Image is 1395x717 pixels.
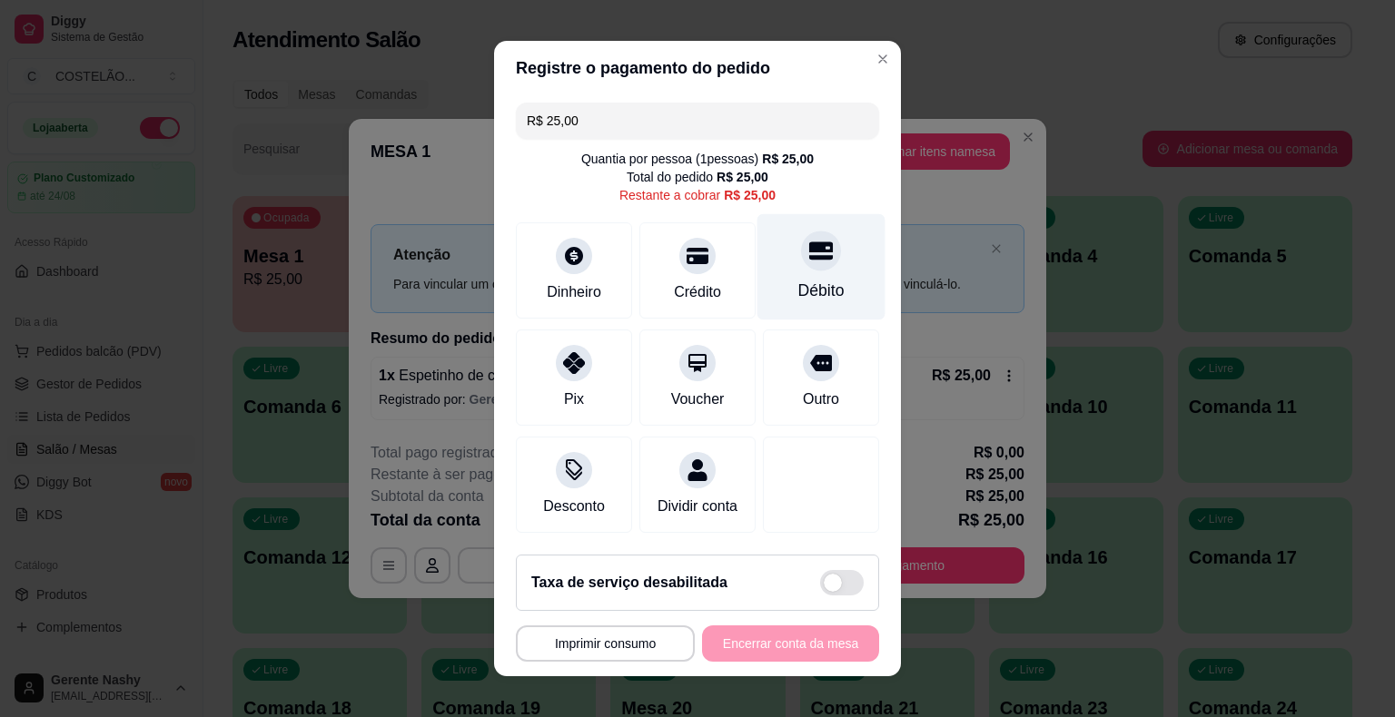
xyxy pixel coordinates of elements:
[717,168,768,186] div: R$ 25,00
[516,625,695,662] button: Imprimir consumo
[724,186,776,204] div: R$ 25,00
[762,150,814,168] div: R$ 25,00
[564,388,584,410] div: Pix
[547,281,601,303] div: Dinheiro
[531,572,727,594] h2: Taxa de serviço desabilitada
[527,103,868,139] input: Ex.: hambúrguer de cordeiro
[674,281,721,303] div: Crédito
[494,41,901,95] header: Registre o pagamento do pedido
[803,388,839,410] div: Outro
[627,168,768,186] div: Total do pedido
[581,150,814,168] div: Quantia por pessoa ( 1 pessoas)
[658,496,737,517] div: Dividir conta
[671,388,725,410] div: Voucher
[798,279,845,302] div: Débito
[619,186,776,204] div: Restante a cobrar
[543,496,605,517] div: Desconto
[868,44,897,74] button: Close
